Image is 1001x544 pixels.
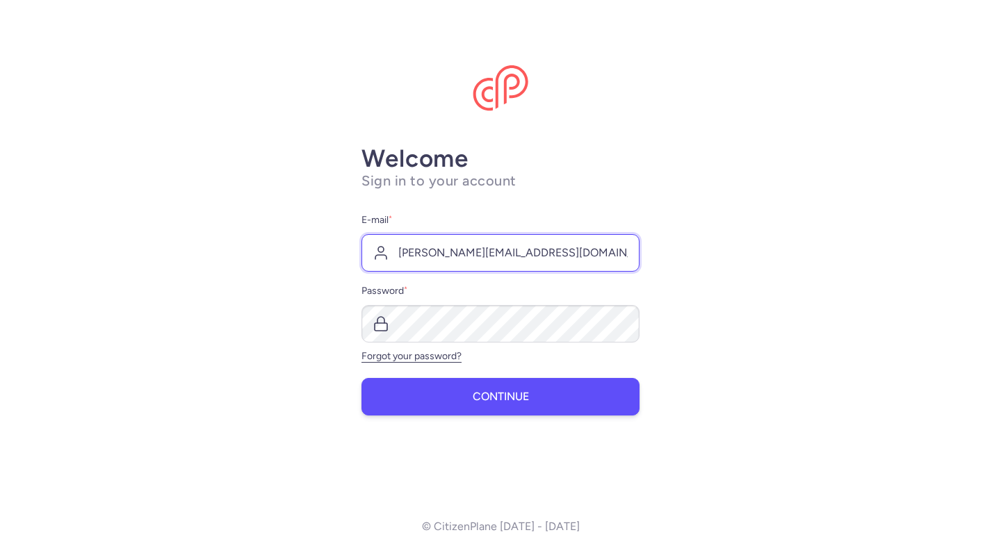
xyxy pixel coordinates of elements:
label: E-mail [361,212,640,229]
strong: Welcome [361,144,469,173]
label: Password [361,283,640,299]
img: CitizenPlane logo [473,65,528,111]
button: Continue [361,378,640,415]
p: © CitizenPlane [DATE] - [DATE] [422,520,580,533]
input: user@example.com [361,234,640,272]
h1: Sign in to your account [361,172,640,190]
span: Continue [473,390,529,403]
a: Forgot your password? [361,350,462,362]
